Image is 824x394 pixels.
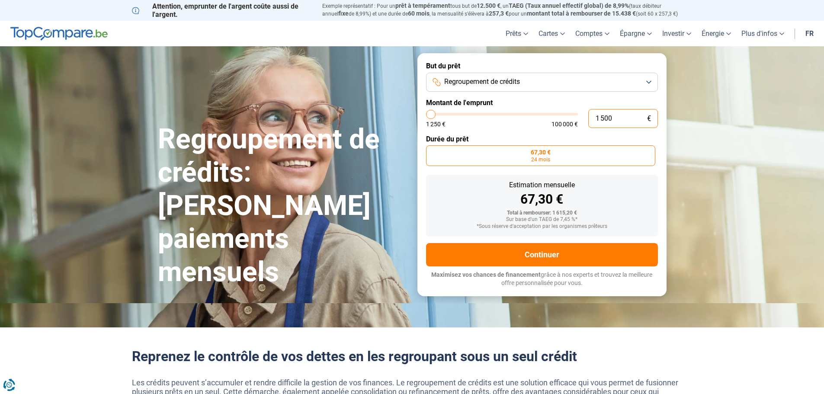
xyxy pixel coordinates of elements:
p: grâce à nos experts et trouvez la meilleure offre personnalisée pour vous. [426,271,658,288]
button: Continuer [426,243,658,266]
a: Investir [657,21,696,46]
a: Comptes [570,21,615,46]
span: Maximisez vos chances de financement [431,271,541,278]
span: 12.500 € [477,2,500,9]
span: 257,3 € [489,10,509,17]
a: Épargne [615,21,657,46]
p: Attention, emprunter de l'argent coûte aussi de l'argent. [132,2,312,19]
button: Regroupement de crédits [426,73,658,92]
a: Prêts [500,21,533,46]
span: prêt à tempérament [395,2,450,9]
span: 100 000 € [551,121,578,127]
a: Plus d'infos [736,21,789,46]
div: *Sous réserve d'acceptation par les organismes prêteurs [433,224,651,230]
span: 24 mois [531,157,550,162]
div: Sur base d'un TAEG de 7,45 %* [433,217,651,223]
span: 1 250 € [426,121,446,127]
a: fr [800,21,819,46]
span: Regroupement de crédits [444,77,520,86]
a: Cartes [533,21,570,46]
div: 67,30 € [433,193,651,206]
span: 60 mois [408,10,430,17]
h2: Reprenez le contrôle de vos dettes en les regroupant sous un seul crédit [132,348,693,365]
span: 67,30 € [531,149,551,155]
label: Montant de l'emprunt [426,99,658,107]
label: But du prêt [426,62,658,70]
div: Estimation mensuelle [433,182,651,189]
div: Total à rembourser: 1 615,20 € [433,210,651,216]
span: TAEG (Taux annuel effectif global) de 8,99% [509,2,629,9]
h1: Regroupement de crédits: [PERSON_NAME] paiements mensuels [158,123,407,289]
a: Énergie [696,21,736,46]
span: fixe [338,10,349,17]
label: Durée du prêt [426,135,658,143]
p: Exemple représentatif : Pour un tous but de , un (taux débiteur annuel de 8,99%) et une durée de ... [322,2,693,18]
span: montant total à rembourser de 15.438 € [527,10,636,17]
span: € [647,115,651,122]
img: TopCompare [10,27,108,41]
